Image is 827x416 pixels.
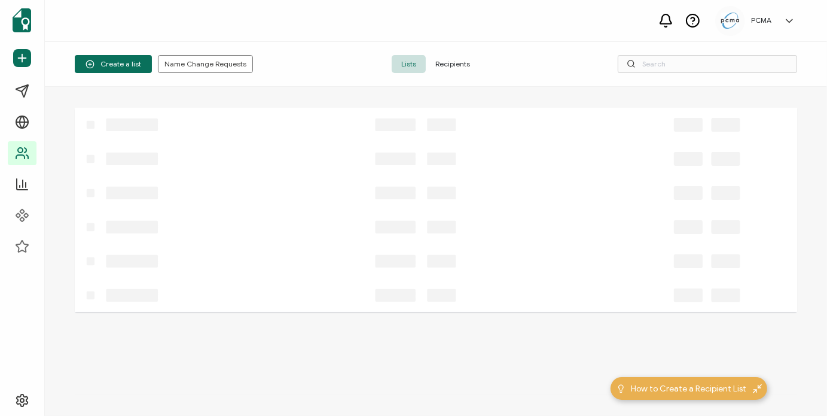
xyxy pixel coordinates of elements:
[158,55,253,73] button: Name Change Requests
[75,55,152,73] button: Create a list
[751,16,771,25] h5: PCMA
[753,384,762,393] img: minimize-icon.svg
[164,60,246,68] span: Name Change Requests
[618,55,797,73] input: Search
[86,60,141,69] span: Create a list
[631,382,747,395] span: How to Create a Recipient List
[426,55,480,73] span: Recipients
[13,8,31,32] img: sertifier-logomark-colored.svg
[721,13,739,29] img: 5c892e8a-a8c9-4ab0-b501-e22bba25706e.jpg
[392,55,426,73] span: Lists
[767,359,827,416] iframe: Chat Widget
